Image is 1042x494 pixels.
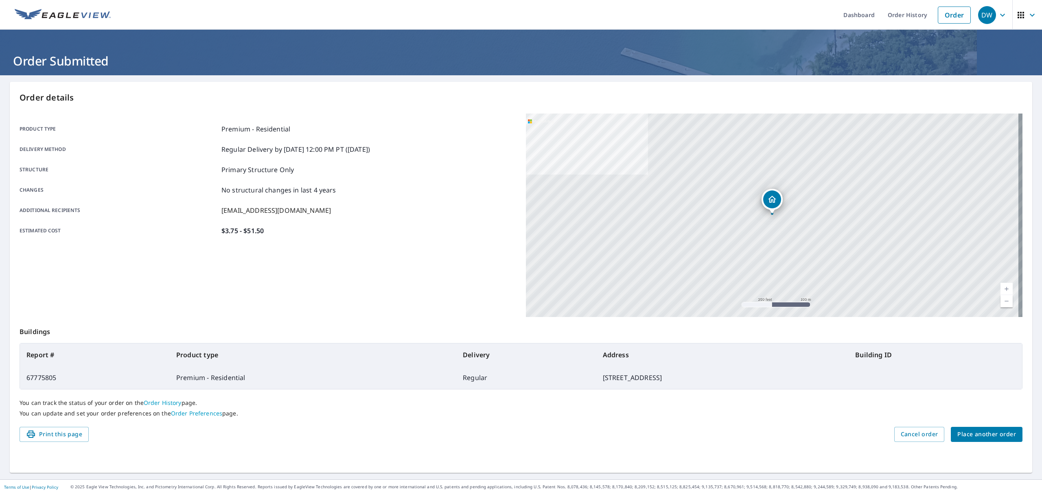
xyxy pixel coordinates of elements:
p: © 2025 Eagle View Technologies, Inc. and Pictometry International Corp. All Rights Reserved. Repo... [70,484,1038,490]
p: You can update and set your order preferences on the page. [20,410,1022,417]
a: Privacy Policy [32,484,58,490]
p: Additional recipients [20,205,218,215]
span: Cancel order [901,429,938,439]
p: Product type [20,124,218,134]
p: [EMAIL_ADDRESS][DOMAIN_NAME] [221,205,331,215]
p: Primary Structure Only [221,165,294,175]
button: Cancel order [894,427,945,442]
div: DW [978,6,996,24]
p: | [4,485,58,490]
p: No structural changes in last 4 years [221,185,336,195]
span: Print this page [26,429,82,439]
th: Delivery [456,343,596,366]
a: Current Level 17, Zoom In [1000,283,1013,295]
p: $3.75 - $51.50 [221,226,264,236]
a: Order History [144,399,182,407]
h1: Order Submitted [10,52,1032,69]
p: You can track the status of your order on the page. [20,399,1022,407]
td: Premium - Residential [170,366,456,389]
th: Address [596,343,849,366]
p: Structure [20,165,218,175]
div: Dropped pin, building 1, Residential property, 20017 Bears Track Ln Tampa, FL 33647 [762,189,783,214]
td: 67775805 [20,366,170,389]
p: Buildings [20,317,1022,343]
span: Place another order [957,429,1016,439]
a: Current Level 17, Zoom Out [1000,295,1013,307]
a: Order Preferences [171,409,222,417]
td: Regular [456,366,596,389]
p: Delivery method [20,144,218,154]
th: Building ID [849,343,1022,366]
p: Order details [20,92,1022,104]
p: Regular Delivery by [DATE] 12:00 PM PT ([DATE]) [221,144,370,154]
th: Report # [20,343,170,366]
button: Place another order [951,427,1022,442]
p: Premium - Residential [221,124,290,134]
a: Terms of Use [4,484,29,490]
button: Print this page [20,427,89,442]
td: [STREET_ADDRESS] [596,366,849,389]
th: Product type [170,343,456,366]
p: Estimated cost [20,226,218,236]
img: EV Logo [15,9,111,21]
p: Changes [20,185,218,195]
a: Order [938,7,971,24]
